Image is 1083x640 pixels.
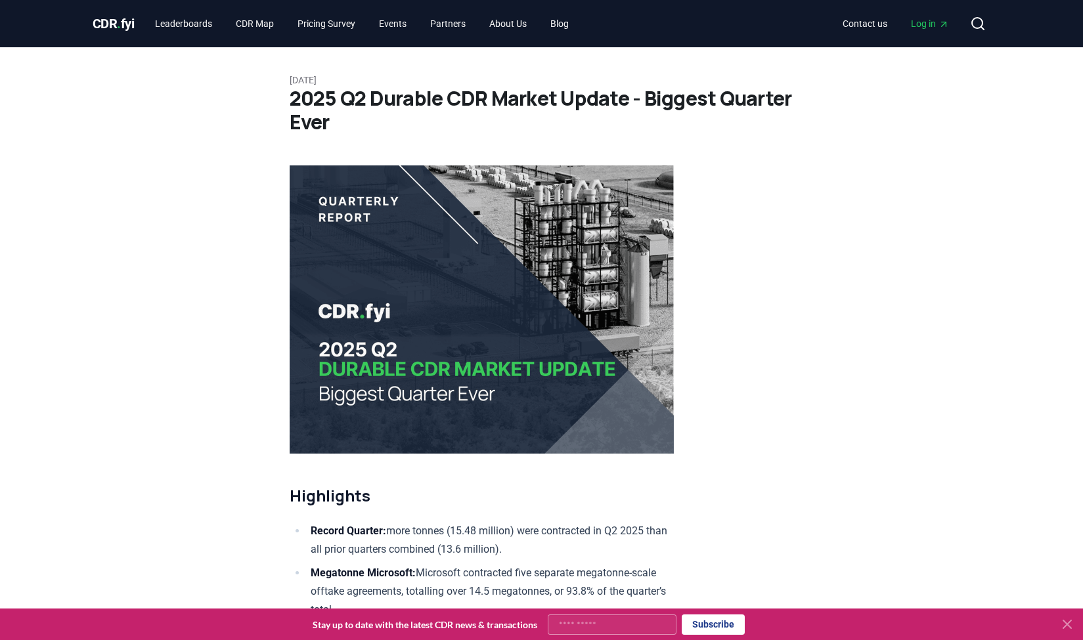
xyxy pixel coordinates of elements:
a: CDR.fyi [93,14,135,33]
a: Contact us [832,12,898,35]
a: Events [368,12,417,35]
h1: 2025 Q2 Durable CDR Market Update - Biggest Quarter Ever [290,87,794,134]
span: Log in [911,17,949,30]
nav: Main [832,12,960,35]
strong: Megatonne Microsoft: [311,566,416,579]
a: Partners [420,12,476,35]
img: blog post image [290,165,674,454]
strong: Record Quarter: [311,524,386,537]
a: About Us [479,12,537,35]
a: CDR Map [225,12,284,35]
li: Microsoft contracted five separate megatonne-scale offtake agreements, totalling over 14.5 megato... [307,564,674,619]
li: more tonnes (15.48 million) were contracted in Q2 2025 than all prior quarters combined (13.6 mil... [307,522,674,559]
a: Leaderboards [144,12,223,35]
a: Blog [540,12,579,35]
span: CDR fyi [93,16,135,32]
span: . [117,16,121,32]
a: Log in [900,12,960,35]
p: [DATE] [290,74,794,87]
h2: Highlights [290,485,674,506]
a: Pricing Survey [287,12,366,35]
nav: Main [144,12,579,35]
